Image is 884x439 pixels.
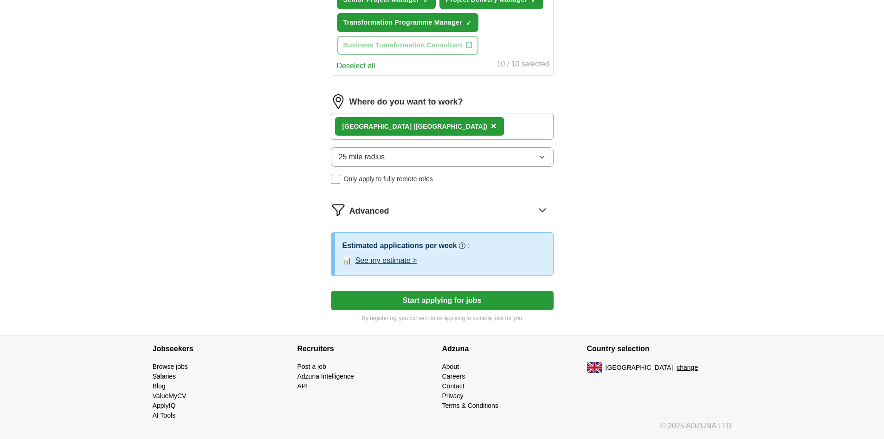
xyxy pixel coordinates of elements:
[442,402,498,409] a: Terms & Conditions
[355,255,417,266] button: See my estimate >
[342,123,412,130] strong: [GEOGRAPHIC_DATA]
[491,121,497,131] span: ×
[153,363,188,370] a: Browse jobs
[587,336,732,362] h4: Country selection
[342,255,352,266] span: 📊
[339,151,385,163] span: 25 mile radius
[491,119,497,133] button: ×
[153,392,187,400] a: ValueMyCV
[331,314,554,322] p: By registering, you consent to us applying to suitable jobs for you
[297,382,308,390] a: API
[331,147,554,167] button: 25 mile radius
[153,402,176,409] a: ApplyIQ
[331,175,340,184] input: Only apply to fully remote roles
[337,60,375,72] button: Deselect all
[331,291,554,310] button: Start applying for jobs
[331,94,346,109] img: location.png
[297,363,326,370] a: Post a job
[677,363,698,373] button: change
[145,420,739,439] div: © 2025 ADZUNA LTD
[344,174,433,184] span: Only apply to fully remote roles
[337,36,479,55] button: Business Transformation Consultant
[442,373,465,380] a: Careers
[343,40,463,50] span: Business Transformation Consultant
[337,13,478,32] button: Transformation Programme Manager✓
[497,59,549,72] div: 10 / 10 selected
[153,382,166,390] a: Blog
[442,382,465,390] a: Contact
[331,203,346,217] img: filter
[442,363,459,370] a: About
[587,362,602,373] img: UK flag
[153,412,176,419] a: AI Tools
[413,123,487,130] span: ([GEOGRAPHIC_DATA])
[606,363,673,373] span: [GEOGRAPHIC_DATA]
[349,96,463,108] label: Where do you want to work?
[349,205,389,217] span: Advanced
[442,392,464,400] a: Privacy
[153,373,176,380] a: Salaries
[297,373,354,380] a: Adzuna Intelligence
[466,20,471,27] span: ✓
[342,240,457,251] h3: Estimated applications per week
[343,18,462,27] span: Transformation Programme Manager
[467,240,469,251] h3: :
